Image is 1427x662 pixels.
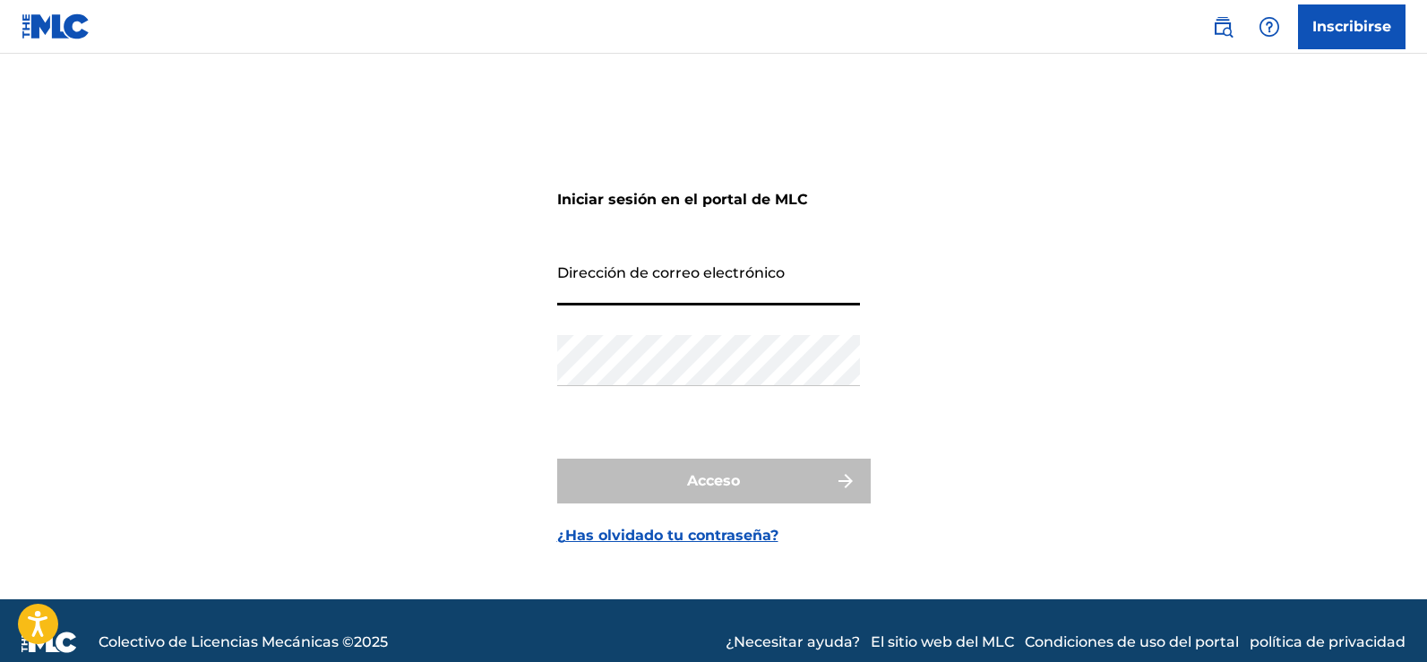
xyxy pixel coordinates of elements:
iframe: Chat Widget [1337,576,1427,662]
font: Condiciones de uso del portal [1025,633,1239,650]
font: 2025 [354,633,388,650]
a: El sitio web del MLC [871,632,1014,653]
a: Inscribirse [1298,4,1406,49]
font: política de privacidad [1250,633,1406,650]
a: Búsqueda pública [1205,9,1241,45]
img: ayuda [1259,16,1280,38]
font: Colectivo de Licencias Mecánicas © [99,633,354,650]
a: Condiciones de uso del portal [1025,632,1239,653]
font: Inscribirse [1312,18,1391,35]
a: política de privacidad [1250,632,1406,653]
font: Iniciar sesión en el portal de MLC [557,191,808,208]
a: ¿Necesitar ayuda? [726,632,860,653]
div: Ayuda [1251,9,1287,45]
font: ¿Necesitar ayuda? [726,633,860,650]
img: Logotipo del MLC [21,13,90,39]
font: ¿Has olvidado tu contraseña? [557,527,778,544]
font: El sitio web del MLC [871,633,1014,650]
img: logo [21,632,77,653]
img: buscar [1212,16,1234,38]
a: ¿Has olvidado tu contraseña? [557,525,778,546]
